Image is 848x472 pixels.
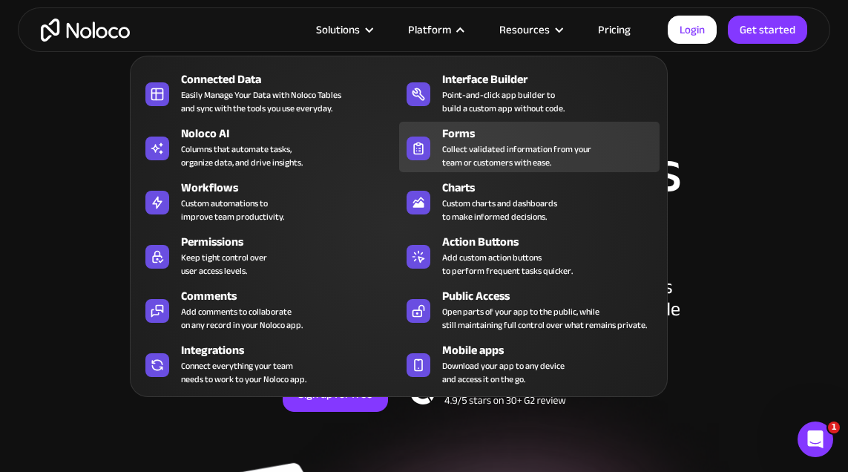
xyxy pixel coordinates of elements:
[399,176,660,226] a: ChartsCustom charts and dashboardsto make informed decisions.
[442,88,565,115] div: Point-and-click app builder to build a custom app without code.
[408,20,451,39] div: Platform
[138,68,398,118] a: Connected DataEasily Manage Your Data with Noloco Tablesand sync with the tools you use everyday.
[399,284,660,335] a: Public AccessOpen parts of your app to the public, whilestill maintaining full control over what ...
[181,251,267,278] div: Keep tight control over user access levels.
[138,338,398,389] a: IntegrationsConnect everything your teamneeds to work to your Noloco app.
[442,233,666,251] div: Action Buttons
[130,35,668,397] nav: Platform
[442,71,666,88] div: Interface Builder
[181,71,405,88] div: Connected Data
[442,179,666,197] div: Charts
[499,20,550,39] div: Resources
[442,305,647,332] div: Open parts of your app to the public, while still maintaining full control over what remains priv...
[442,341,666,359] div: Mobile apps
[728,16,807,44] a: Get started
[138,230,398,281] a: PermissionsKeep tight control overuser access levels.
[181,88,341,115] div: Easily Manage Your Data with Noloco Tables and sync with the tools you use everyday.
[668,16,717,44] a: Login
[442,197,557,223] div: Custom charts and dashboards to make informed decisions.
[399,338,660,389] a: Mobile appsDownload your app to any deviceand access it on the go.
[138,122,398,172] a: Noloco AIColumns that automate tasks,organize data, and drive insights.
[181,341,405,359] div: Integrations
[181,125,405,142] div: Noloco AI
[181,287,405,305] div: Comments
[15,116,833,128] h1: Custom No-Code Business Apps Platform
[399,122,660,172] a: FormsCollect validated information from yourteam or customers with ease.
[181,179,405,197] div: Workflows
[579,20,649,39] a: Pricing
[41,19,130,42] a: home
[399,230,660,281] a: Action ButtonsAdd custom action buttonsto perform frequent tasks quicker.
[181,142,303,169] div: Columns that automate tasks, organize data, and drive insights.
[798,422,833,457] iframe: Intercom live chat
[442,287,666,305] div: Public Access
[138,176,398,226] a: WorkflowsCustom automations toimprove team productivity.
[138,284,398,335] a: CommentsAdd comments to collaborateon any record in your Noloco app.
[181,197,284,223] div: Custom automations to improve team productivity.
[181,305,303,332] div: Add comments to collaborate on any record in your Noloco app.
[15,142,833,261] h2: Business Apps for Teams
[442,142,591,169] div: Collect validated information from your team or customers with ease.
[828,422,840,433] span: 1
[390,20,481,39] div: Platform
[181,359,306,386] div: Connect everything your team needs to work to your Noloco app.
[481,20,579,39] div: Resources
[442,359,565,386] span: Download your app to any device and access it on the go.
[298,20,390,39] div: Solutions
[442,125,666,142] div: Forms
[181,233,405,251] div: Permissions
[442,251,573,278] div: Add custom action buttons to perform frequent tasks quicker.
[316,20,360,39] div: Solutions
[399,68,660,118] a: Interface BuilderPoint-and-click app builder tobuild a custom app without code.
